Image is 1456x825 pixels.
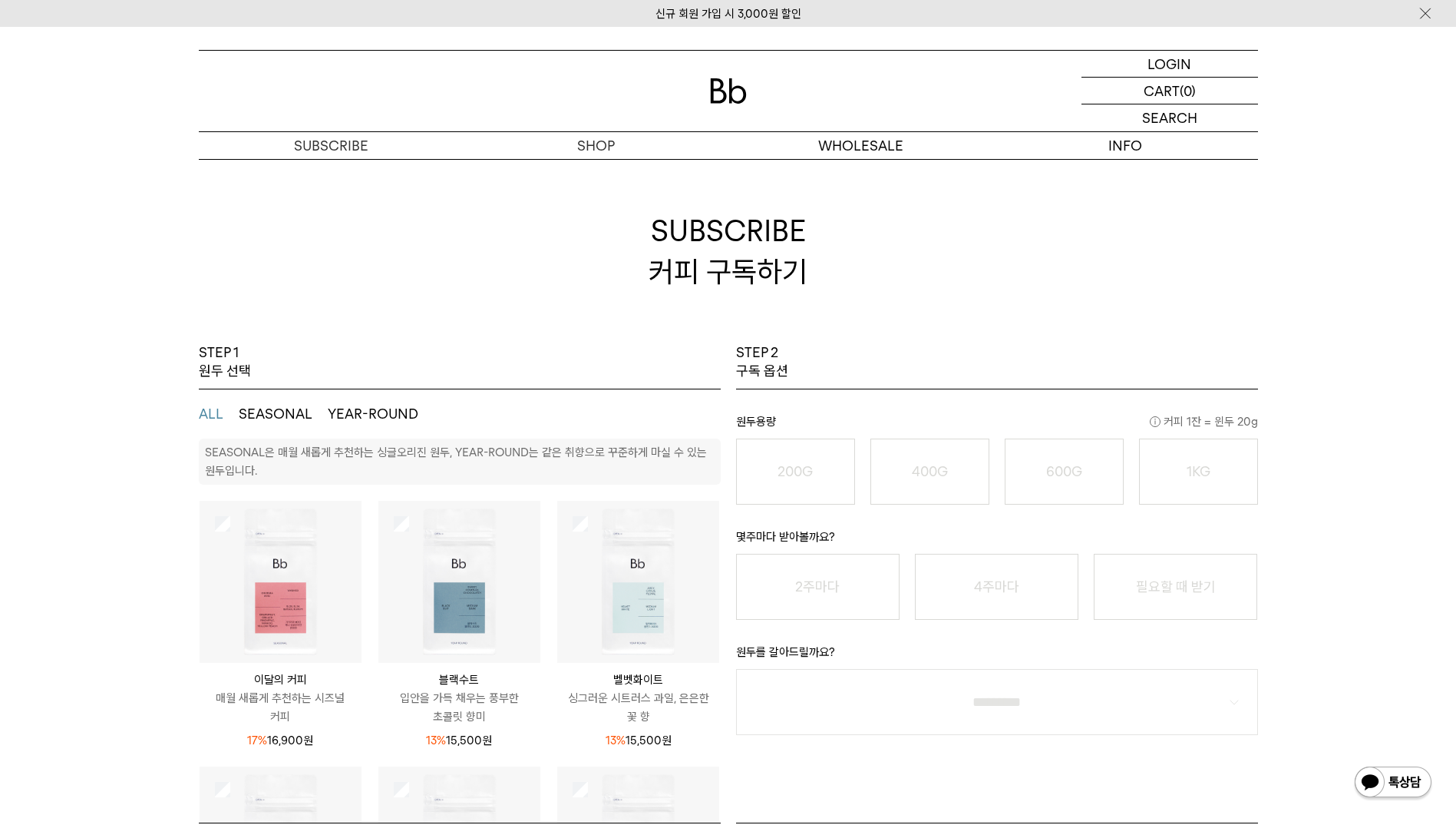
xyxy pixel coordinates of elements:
p: 16,900 [247,731,313,750]
span: 원 [303,734,313,747]
a: SUBSCRIBE [199,132,464,159]
p: 입안을 가득 채우는 풍부한 초콜릿 향미 [378,689,540,726]
p: 블랙수트 [378,671,540,689]
span: 13% [426,734,446,747]
p: 15,500 [426,731,492,750]
button: YEAR-ROUND [328,405,418,423]
span: 17% [247,734,267,747]
img: 상품이미지 [378,501,540,663]
button: 200G [736,439,855,505]
button: 400G [870,439,989,505]
span: 원 [482,734,492,747]
o: 400G [912,463,948,479]
o: 200G [778,463,813,479]
a: LOGIN [1081,51,1258,78]
img: 로고 [710,78,747,104]
p: LOGIN [1147,51,1191,77]
button: 2주마다 [736,554,900,620]
p: 싱그러운 시트러스 과일, 은은한 꽃 향 [557,689,719,726]
span: 13% [606,734,626,747]
p: 원두를 갈아드릴까요? [736,643,1258,669]
o: 600G [1046,463,1082,479]
button: ALL [199,405,223,423]
p: 벨벳화이트 [557,671,719,689]
p: CART [1144,78,1180,104]
p: INFO [993,132,1258,159]
button: 1KG [1139,439,1258,505]
img: 상품이미지 [200,501,362,663]
p: 매월 새롭게 추천하는 시즈널 커피 [200,689,362,726]
p: 몇주마다 받아볼까요? [736,528,1258,554]
p: (0) [1180,78,1196,104]
p: 원두용량 [736,412,1258,439]
p: STEP 1 원두 선택 [199,343,251,381]
p: 15,500 [606,731,672,750]
p: WHOLESALE [728,132,993,159]
span: 원 [662,734,672,747]
img: 상품이미지 [557,501,719,663]
o: 1KG [1187,463,1210,479]
p: SEARCH [1142,104,1197,131]
p: STEP 2 구독 옵션 [736,343,788,381]
a: 신규 회원 가입 시 3,000원 할인 [655,7,801,21]
button: 필요할 때 받기 [1094,554,1257,620]
button: 600G [1005,439,1124,505]
h2: SUBSCRIBE 커피 구독하기 [199,159,1258,343]
span: 커피 1잔 = 윈두 20g [1150,412,1258,431]
button: 4주마다 [915,554,1078,620]
a: SHOP [464,132,728,159]
a: CART (0) [1081,78,1258,104]
img: 카카오톡 채널 1:1 채팅 버튼 [1353,765,1433,802]
button: SEASONAL [239,405,312,423]
p: 이달의 커피 [200,671,362,689]
p: SEASONAL은 매월 새롭게 추천하는 싱글오리진 원두, YEAR-ROUND는 같은 취향으로 꾸준하게 마실 수 있는 원두입니다. [205,446,707,478]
